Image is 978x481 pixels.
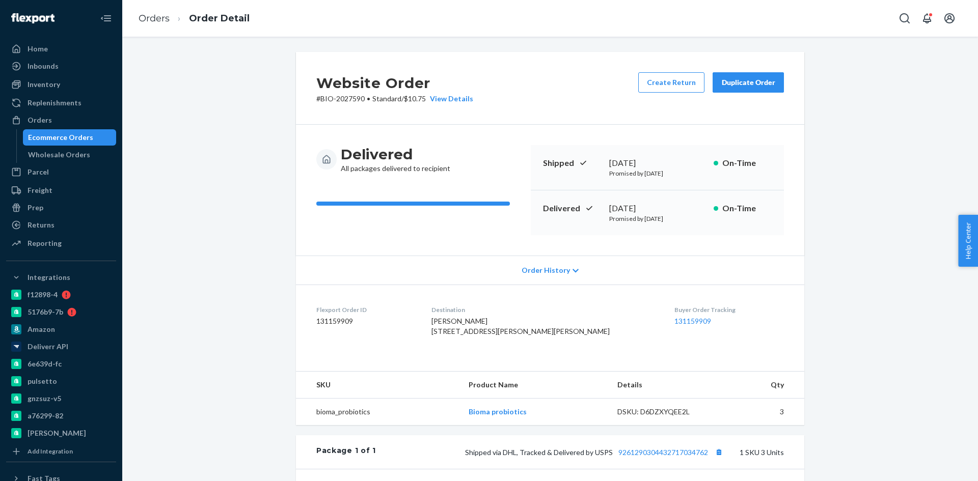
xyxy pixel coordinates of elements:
div: DSKU: D6DZXYQEE2L [617,407,713,417]
a: [PERSON_NAME] [6,425,116,441]
button: Close Navigation [96,8,116,29]
a: Prep [6,200,116,216]
a: Orders [6,112,116,128]
div: 1 SKU 3 Units [376,445,784,459]
button: View Details [426,94,473,104]
td: 3 [721,399,804,426]
h2: Website Order [316,72,473,94]
a: Add Integration [6,445,116,458]
button: Integrations [6,269,116,286]
p: Delivered [543,203,601,214]
a: 5176b9-7b [6,304,116,320]
div: Wholesale Orders [28,150,90,160]
div: Freight [28,185,52,195]
a: 131159909 [674,317,711,325]
a: Returns [6,217,116,233]
a: a76299-82 [6,408,116,424]
span: Standard [372,94,401,103]
a: Order Detail [189,13,250,24]
button: Help Center [958,215,978,267]
div: Add Integration [28,447,73,456]
a: Replenishments [6,95,116,111]
button: Open account menu [939,8,960,29]
div: Integrations [28,272,70,282]
dt: Destination [431,305,658,314]
div: a76299-82 [28,411,63,421]
div: pulsetto [28,376,57,386]
a: f12898-4 [6,287,116,303]
div: gnzsuz-v5 [28,393,61,404]
a: Ecommerce Orders [23,129,117,146]
button: Create Return [638,72,704,93]
a: Wholesale Orders [23,147,117,163]
div: [PERSON_NAME] [28,428,86,438]
div: Duplicate Order [721,77,775,88]
button: Open notifications [917,8,937,29]
div: Inbounds [28,61,59,71]
div: Deliverr API [28,342,68,352]
span: [PERSON_NAME] [STREET_ADDRESS][PERSON_NAME][PERSON_NAME] [431,317,610,335]
span: Order History [522,265,570,275]
div: Ecommerce Orders [28,132,93,143]
dd: 131159909 [316,316,415,326]
div: [DATE] [609,203,705,214]
a: Orders [139,13,170,24]
div: f12898-4 [28,290,58,300]
a: pulsetto [6,373,116,389]
dt: Buyer Order Tracking [674,305,784,314]
a: Parcel [6,164,116,180]
div: Returns [28,220,55,230]
p: On-Time [722,203,772,214]
ol: breadcrumbs [130,4,258,34]
a: Amazon [6,321,116,337]
a: 6e639d-fc [6,356,116,372]
button: Open Search Box [894,8,915,29]
dt: Flexport Order ID [316,305,415,314]
img: Flexport logo [11,13,55,23]
div: Prep [28,203,43,213]
a: Inventory [6,76,116,93]
p: Promised by [DATE] [609,169,705,178]
th: Qty [721,372,804,399]
div: Home [28,44,48,54]
p: # BIO-2027590 / $10.75 [316,94,473,104]
div: Reporting [28,238,62,248]
td: bioma_probiotics [296,399,460,426]
div: Amazon [28,324,55,334]
th: Product Name [460,372,609,399]
a: Freight [6,182,116,199]
span: Shipped via DHL, Tracked & Delivered by USPS [465,448,725,457]
a: Reporting [6,235,116,251]
div: Inventory [28,79,60,90]
p: Shipped [543,157,601,169]
button: Duplicate Order [713,72,784,93]
th: Details [609,372,721,399]
div: Package 1 of 1 [316,445,376,459]
h3: Delivered [341,145,450,163]
div: Replenishments [28,98,81,108]
p: Promised by [DATE] [609,214,705,223]
a: 9261290304432717034762 [618,448,708,457]
button: Copy tracking number [712,445,725,459]
a: Bioma probiotics [469,407,527,416]
a: Inbounds [6,58,116,74]
div: All packages delivered to recipient [341,145,450,174]
th: SKU [296,372,460,399]
p: On-Time [722,157,772,169]
div: [DATE] [609,157,705,169]
div: 5176b9-7b [28,307,63,317]
div: Orders [28,115,52,125]
div: 6e639d-fc [28,359,62,369]
a: Home [6,41,116,57]
span: • [367,94,370,103]
a: Deliverr API [6,338,116,355]
div: Parcel [28,167,49,177]
a: gnzsuz-v5 [6,390,116,407]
